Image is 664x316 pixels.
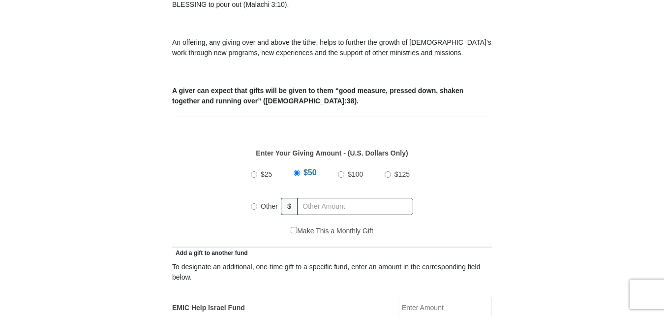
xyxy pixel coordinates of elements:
label: EMIC Help Israel Fund [172,303,245,313]
span: $125 [394,170,410,178]
div: To designate an additional, one-time gift to a specific fund, enter an amount in the correspondin... [172,262,492,283]
span: $100 [348,170,363,178]
span: Add a gift to another fund [172,250,248,256]
strong: Enter Your Giving Amount - (U.S. Dollars Only) [256,149,408,157]
p: An offering, any giving over and above the tithe, helps to further the growth of [DEMOGRAPHIC_DAT... [172,37,492,58]
input: Other Amount [297,198,413,215]
span: Other [261,202,278,210]
span: $ [281,198,298,215]
span: $50 [303,168,317,177]
span: $25 [261,170,272,178]
input: Make This a Monthly Gift [291,227,297,233]
b: A giver can expect that gifts will be given to them “good measure, pressed down, shaken together ... [172,87,463,105]
label: Make This a Monthly Gift [291,226,373,236]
